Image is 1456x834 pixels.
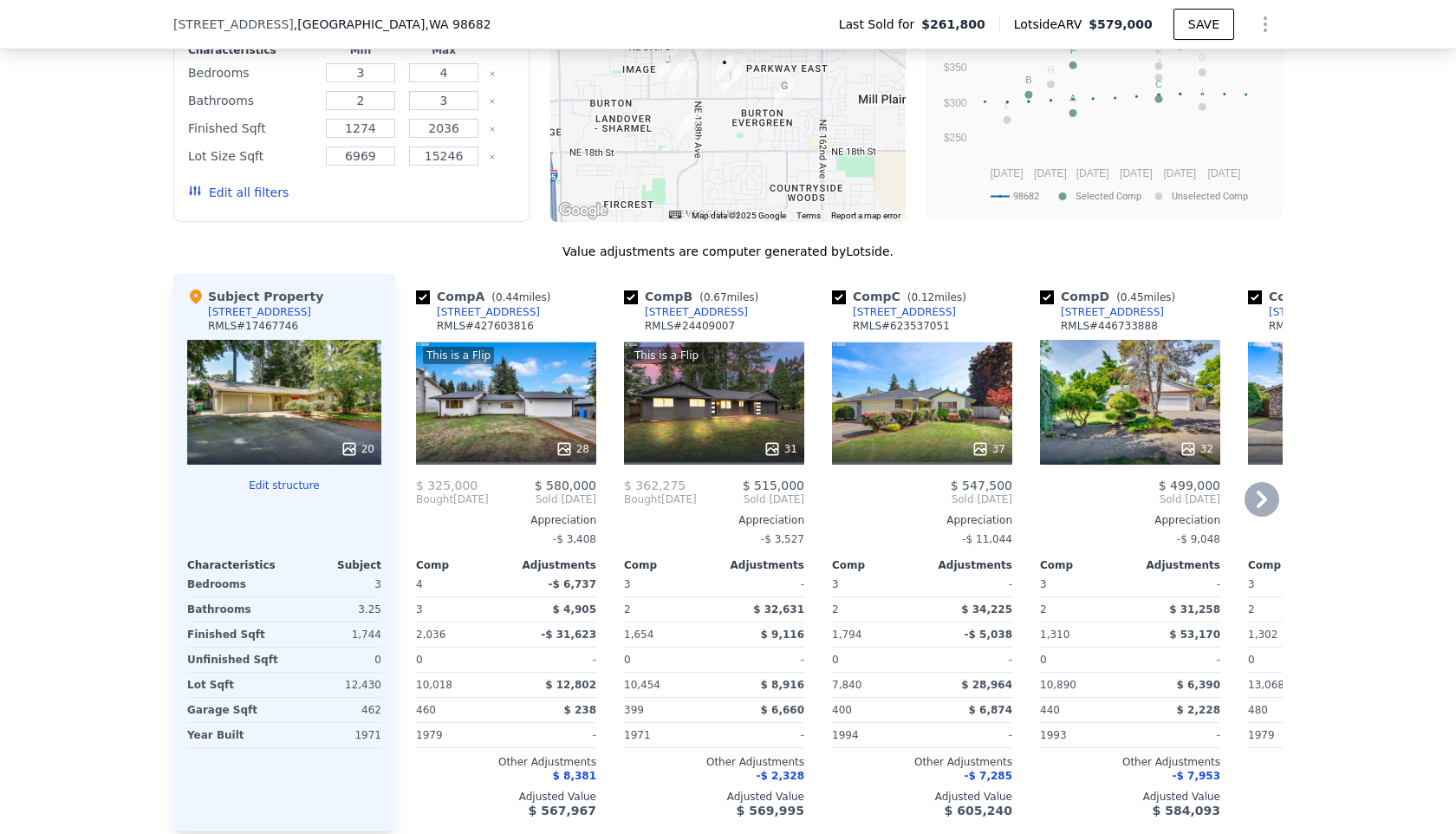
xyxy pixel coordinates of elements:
[775,77,794,107] div: 15500 NE Perrault Dr
[553,603,596,616] span: $ 4,905
[1177,533,1220,545] span: -$ 9,048
[753,603,804,616] span: $ 32,631
[624,654,631,666] span: 0
[288,622,381,647] div: 1,744
[288,597,381,622] div: 3.25
[761,679,804,691] span: $ 8,916
[1269,319,1359,333] div: RMLS # 24563382
[1130,558,1220,572] div: Adjustments
[853,319,950,333] div: RMLS # 623537051
[832,629,861,641] span: 1,794
[926,572,1012,596] div: -
[188,88,315,113] div: Bathrooms
[188,116,315,140] div: Finished Sqft
[288,572,381,596] div: 3
[1040,704,1060,716] span: 440
[208,319,298,333] div: RMLS # 17467746
[187,288,323,305] div: Subject Property
[832,305,956,319] a: [STREET_ADDRESS]
[1014,16,1089,33] span: Lotside ARV
[624,629,653,641] span: 1,654
[288,723,381,747] div: 1971
[1248,679,1284,691] span: 13,068
[1040,492,1220,506] span: Sold [DATE]
[1040,558,1130,572] div: Comp
[553,770,596,782] span: $ 8,381
[416,492,453,506] span: Bought
[1076,167,1109,179] text: [DATE]
[187,597,281,622] div: Bathrooms
[839,16,922,33] span: Last Sold for
[1134,648,1220,672] div: -
[796,211,821,220] a: Terms (opens in new tab)
[1172,191,1248,202] text: Unselected Comp
[1040,790,1220,804] div: Adjusted Value
[673,66,692,95] div: 2913 NE 135th Ave
[1069,93,1076,103] text: A
[1177,704,1220,716] span: $ 2,228
[1061,305,1164,319] div: [STREET_ADDRESS]
[1156,57,1161,68] text: J
[294,16,491,33] span: , [GEOGRAPHIC_DATA]
[188,61,315,85] div: Bedrooms
[288,673,381,697] div: 12,430
[718,572,804,596] div: -
[969,704,1012,716] span: $ 6,874
[761,629,804,641] span: $ 9,116
[416,629,445,641] span: 2,036
[173,243,1283,260] div: Value adjustments are computer generated by Lotside .
[416,723,503,747] div: 1979
[1040,597,1127,622] div: 2
[624,755,804,769] div: Other Adjustments
[437,305,540,319] div: [STREET_ADDRESS]
[545,679,596,691] span: $ 12,802
[972,440,1005,458] div: 37
[1155,79,1162,89] text: C
[692,211,786,220] span: Map data ©2025 Google
[187,698,281,722] div: Garage Sqft
[961,679,1012,691] span: $ 28,964
[1269,305,1372,319] div: [STREET_ADDRESS]
[724,62,743,92] div: 14501 NE 31st St
[187,648,281,672] div: Unfinished Sqft
[832,679,861,691] span: 7,840
[208,305,311,319] div: [STREET_ADDRESS]
[1248,513,1428,527] div: Appreciation
[714,558,804,572] div: Adjustments
[1040,654,1047,666] span: 0
[489,153,496,160] button: Clear
[541,629,596,641] span: -$ 31,623
[1169,629,1220,641] span: $ 53,170
[965,770,1012,782] span: -$ 7,285
[187,673,281,697] div: Lot Sqft
[832,578,839,590] span: 3
[489,70,496,77] button: Clear
[187,723,281,747] div: Year Built
[624,723,711,747] div: 1971
[416,492,489,506] div: [DATE]
[1120,167,1153,179] text: [DATE]
[1248,288,1388,305] div: Comp E
[737,804,804,818] span: $ 569,995
[692,291,765,303] span: ( miles)
[659,51,678,81] div: 3208 NE 133rd Ct
[1040,629,1069,641] span: 1,310
[416,679,452,691] span: 10,018
[1153,804,1220,818] span: $ 584,093
[1047,64,1054,75] text: H
[832,597,919,622] div: 2
[900,291,973,303] span: ( miles)
[1040,755,1220,769] div: Other Adjustments
[1248,704,1268,716] span: 480
[757,770,804,782] span: -$ 2,328
[1040,513,1220,527] div: Appreciation
[704,291,727,303] span: 0.67
[1070,45,1076,55] text: F
[1248,755,1428,769] div: Other Adjustments
[322,43,399,57] div: Min
[624,492,661,506] span: Bought
[510,648,596,672] div: -
[496,291,519,303] span: 0.44
[962,533,1012,545] span: -$ 11,044
[832,704,852,716] span: 400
